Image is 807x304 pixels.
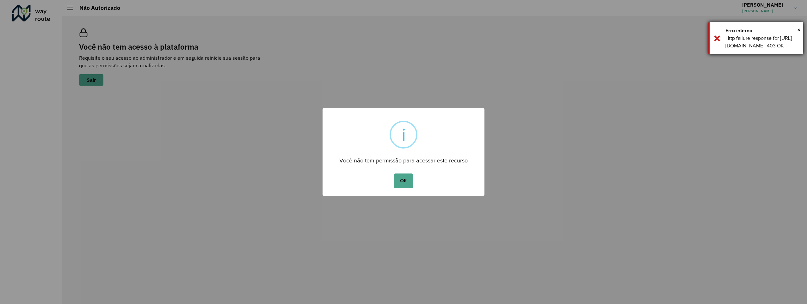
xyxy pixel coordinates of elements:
div: i [402,122,406,147]
span: × [797,25,800,34]
button: Close [797,25,800,34]
div: Erro interno [725,27,798,34]
div: Http failure response for [URL][DOMAIN_NAME]: 403 OK [725,34,798,50]
div: Você não tem permissão para acessar este recurso [323,151,484,166]
button: OK [394,173,413,188]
